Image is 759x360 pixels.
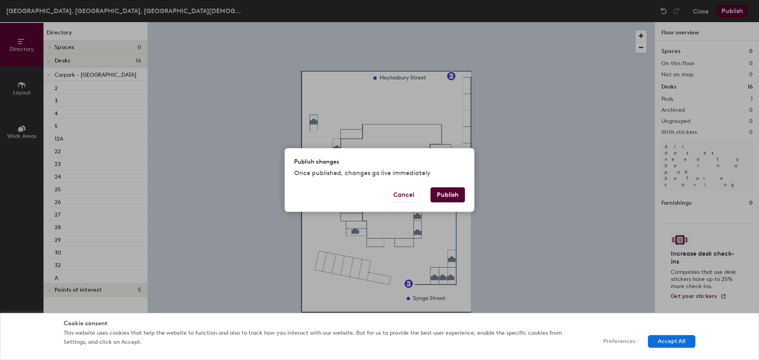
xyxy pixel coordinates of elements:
[64,329,585,347] p: This website uses cookies that help the website to function and also to track how you interact wi...
[593,335,642,348] button: Preferences
[294,158,339,166] h2: Publish changes
[294,168,465,178] p: Once published, changes go live immediately
[387,187,421,202] button: Cancel
[648,335,695,348] button: Accept All
[430,187,465,202] button: Publish
[64,319,695,328] div: Cookie consent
